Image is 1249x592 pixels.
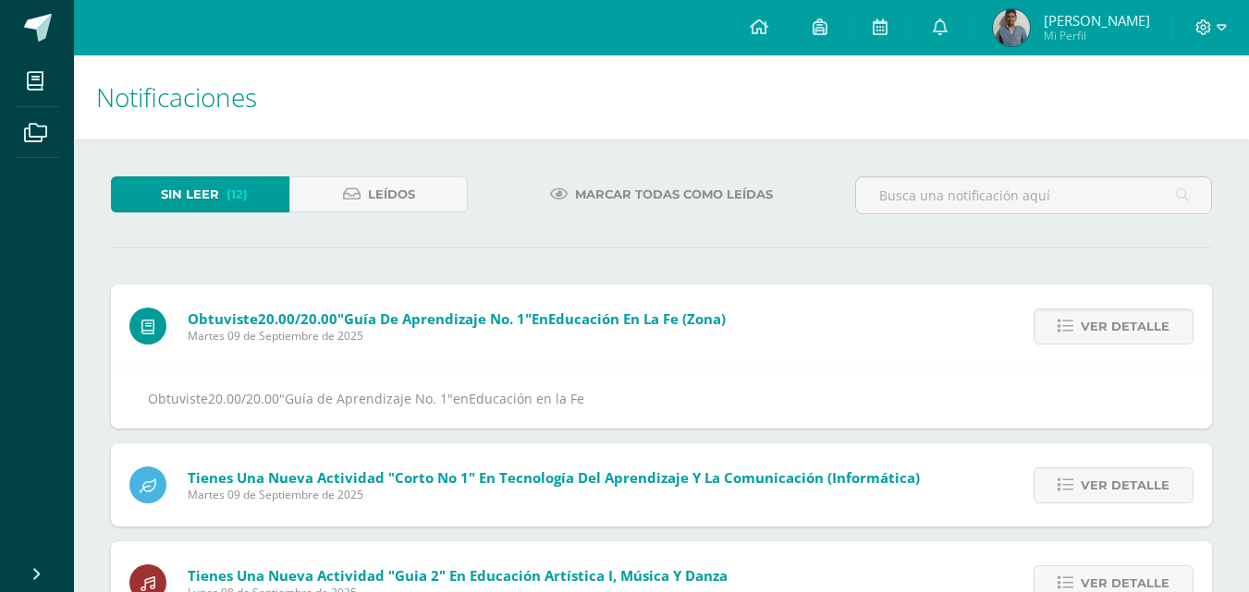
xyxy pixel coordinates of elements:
div: Obtuviste en [148,387,1175,410]
span: Educación en la Fe (Zona) [548,309,726,328]
span: Obtuviste en [188,309,726,328]
span: "Guía de Aprendizaje No. 1" [279,390,453,407]
img: 96c9b95136652c88641d1038b5dd049d.png [993,9,1030,46]
a: Leídos [289,176,468,212]
span: Leídos [368,177,415,211]
span: (12) [227,177,248,211]
span: Ver detalle [1081,309,1169,344]
span: 20.00/20.00 [258,309,337,328]
span: Ver detalle [1081,468,1169,502]
span: Tienes una nueva actividad "Guia 2" En Educación Artística I, Música y Danza [188,566,728,585]
span: 20.00/20.00 [208,390,279,407]
span: Martes 09 de Septiembre de 2025 [188,328,726,344]
span: Martes 09 de Septiembre de 2025 [188,487,920,502]
span: Marcar todas como leídas [575,177,773,211]
span: [PERSON_NAME] [1044,11,1150,30]
span: Educación en la Fe [469,390,584,407]
span: "Guía de Aprendizaje No. 1" [337,309,532,328]
a: Marcar todas como leídas [527,176,796,212]
span: Tienes una nueva actividad "Corto No 1" En Tecnología del Aprendizaje y la Comunicación (Informát... [188,468,920,487]
span: Notificaciones [96,79,257,115]
span: Mi Perfil [1044,28,1150,43]
input: Busca una notificación aquí [856,177,1211,213]
span: Sin leer [161,177,219,211]
a: Sin leer(12) [111,176,289,212]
